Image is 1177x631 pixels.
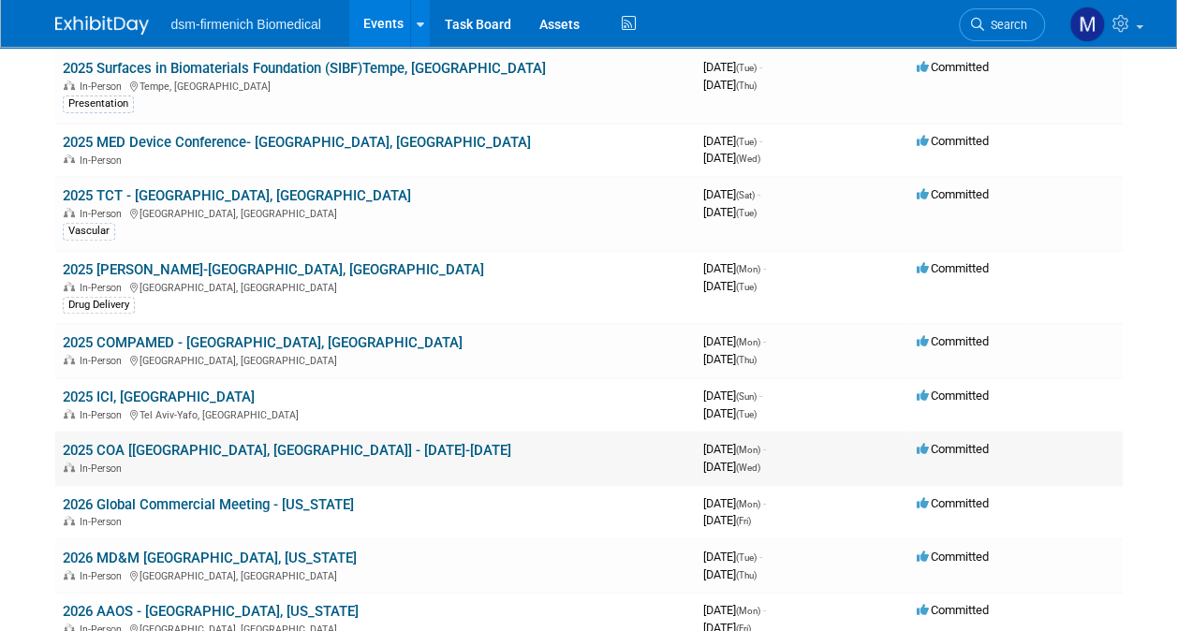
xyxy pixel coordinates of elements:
span: (Tue) [736,409,757,419]
span: - [759,60,762,74]
span: - [759,550,762,564]
span: In-Person [80,208,127,220]
span: (Mon) [736,337,760,347]
span: In-Person [80,355,127,367]
span: [DATE] [703,550,762,564]
a: 2026 MD&M [GEOGRAPHIC_DATA], [US_STATE] [63,550,357,566]
div: [GEOGRAPHIC_DATA], [GEOGRAPHIC_DATA] [63,279,688,294]
a: 2025 ICI, [GEOGRAPHIC_DATA] [63,389,255,405]
span: dsm-firmenich Biomedical [171,17,321,32]
span: (Tue) [736,208,757,218]
span: [DATE] [703,567,757,581]
img: In-Person Event [64,409,75,418]
img: In-Person Event [64,462,75,472]
a: Search [959,8,1045,41]
span: [DATE] [703,603,766,617]
span: (Thu) [736,570,757,580]
div: [GEOGRAPHIC_DATA], [GEOGRAPHIC_DATA] [63,352,688,367]
img: In-Person Event [64,208,75,217]
span: - [763,334,766,348]
a: 2025 COA [[GEOGRAPHIC_DATA], [GEOGRAPHIC_DATA]] - [DATE]-[DATE] [63,442,511,459]
span: (Tue) [736,63,757,73]
span: [DATE] [703,352,757,366]
a: 2025 Surfaces in Biomaterials Foundation (SIBF)Tempe, [GEOGRAPHIC_DATA] [63,60,546,77]
img: In-Person Event [64,282,75,291]
span: [DATE] [703,279,757,293]
span: [DATE] [703,513,751,527]
img: In-Person Event [64,570,75,580]
span: (Tue) [736,282,757,292]
span: [DATE] [703,334,766,348]
img: In-Person Event [64,516,75,525]
img: Melanie Davison [1069,7,1105,42]
span: In-Person [80,462,127,475]
span: [DATE] [703,496,766,510]
span: (Mon) [736,264,760,274]
span: (Fri) [736,516,751,526]
span: [DATE] [703,187,760,201]
div: Vascular [63,223,115,240]
span: - [758,187,760,201]
a: 2026 Global Commercial Meeting - [US_STATE] [63,496,354,513]
span: (Sat) [736,190,755,200]
img: In-Person Event [64,154,75,164]
span: Committed [917,389,989,403]
span: (Mon) [736,499,760,509]
a: 2025 [PERSON_NAME]-[GEOGRAPHIC_DATA], [GEOGRAPHIC_DATA] [63,261,484,278]
span: Committed [917,550,989,564]
span: (Wed) [736,462,760,473]
span: [DATE] [703,389,762,403]
span: Committed [917,496,989,510]
span: - [763,496,766,510]
span: (Tue) [736,137,757,147]
a: 2025 TCT - [GEOGRAPHIC_DATA], [GEOGRAPHIC_DATA] [63,187,411,204]
span: Search [984,18,1027,32]
span: (Mon) [736,606,760,616]
img: ExhibitDay [55,16,149,35]
span: [DATE] [703,261,766,275]
a: 2025 MED Device Conference- [GEOGRAPHIC_DATA], [GEOGRAPHIC_DATA] [63,134,531,151]
span: Committed [917,261,989,275]
span: (Mon) [736,445,760,455]
div: Drug Delivery [63,297,135,314]
div: Presentation [63,95,134,112]
span: - [763,261,766,275]
div: Tempe, [GEOGRAPHIC_DATA] [63,78,688,93]
span: In-Person [80,282,127,294]
span: [DATE] [703,134,762,148]
div: [GEOGRAPHIC_DATA], [GEOGRAPHIC_DATA] [63,567,688,582]
span: - [763,442,766,456]
img: In-Person Event [64,355,75,364]
span: In-Person [80,570,127,582]
span: - [763,603,766,617]
span: (Thu) [736,81,757,91]
span: - [759,389,762,403]
a: 2025 COMPAMED - [GEOGRAPHIC_DATA], [GEOGRAPHIC_DATA] [63,334,463,351]
span: [DATE] [703,78,757,92]
span: [DATE] [703,442,766,456]
span: - [759,134,762,148]
span: (Thu) [736,355,757,365]
span: Committed [917,334,989,348]
span: In-Person [80,81,127,93]
span: (Tue) [736,552,757,563]
span: Committed [917,442,989,456]
img: In-Person Event [64,81,75,90]
div: [GEOGRAPHIC_DATA], [GEOGRAPHIC_DATA] [63,205,688,220]
span: Committed [917,60,989,74]
span: Committed [917,134,989,148]
span: [DATE] [703,460,760,474]
span: In-Person [80,154,127,167]
span: (Sun) [736,391,757,402]
div: Tel Aviv-Yafo, [GEOGRAPHIC_DATA] [63,406,688,421]
span: In-Person [80,516,127,528]
span: [DATE] [703,205,757,219]
span: In-Person [80,409,127,421]
a: 2026 AAOS - [GEOGRAPHIC_DATA], [US_STATE] [63,603,359,620]
span: [DATE] [703,60,762,74]
span: [DATE] [703,151,760,165]
span: Committed [917,603,989,617]
span: [DATE] [703,406,757,420]
span: Committed [917,187,989,201]
span: (Wed) [736,154,760,164]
